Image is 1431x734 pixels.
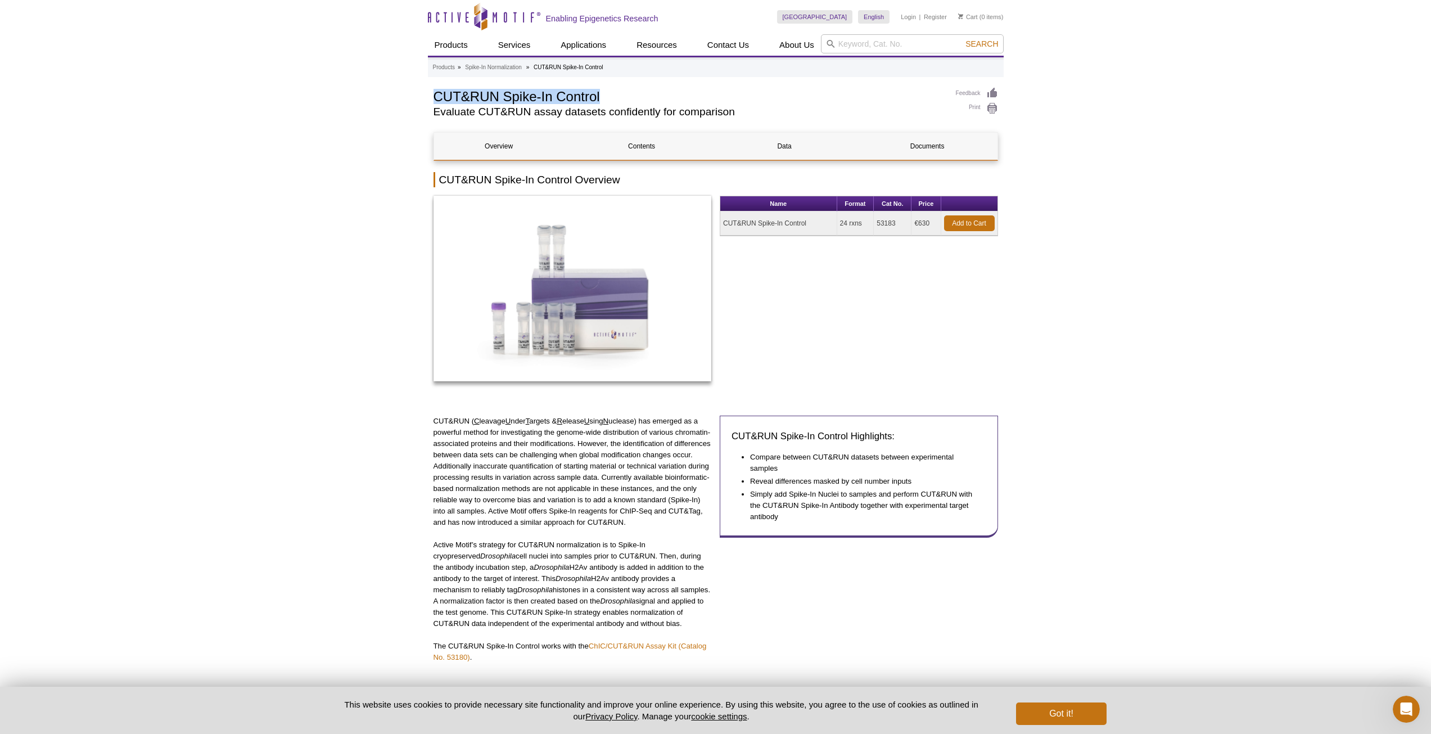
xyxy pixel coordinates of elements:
a: Applications [554,34,613,56]
th: Format [837,196,874,211]
li: Compare between CUT&RUN datasets between experimental samples [750,452,975,474]
li: Simply add Spike-In Nuclei to samples and perform CUT&RUN with the CUT&RUN Spike-In Antibody toge... [750,489,975,523]
th: Cat No. [874,196,911,211]
a: Login [901,13,916,21]
p: This website uses cookies to provide necessary site functionality and improve your online experie... [325,699,998,722]
h2: Evaluate CUT&RUN assay datasets confidently for comparison [434,107,945,117]
a: Contents [577,133,707,160]
li: Reveal differences masked by cell number inputs [750,476,975,487]
a: Products [433,62,455,73]
a: Overview [434,133,564,160]
iframe: Intercom live chat [1393,696,1420,723]
a: Spike-In Normalization [465,62,522,73]
p: CUT&RUN ( leavage nder argets & elease sing uclease) has emerged as a powerful method for investi... [434,416,712,528]
h3: CUT&RUN Spike-In Control Highlights: [732,430,986,443]
u: T [526,417,530,425]
em: Drosophila [517,586,553,594]
img: Your Cart [958,13,963,19]
a: Documents [863,133,992,160]
li: (0 items) [958,10,1004,24]
u: C [474,417,480,425]
a: English [858,10,890,24]
a: ChIC/CUT&RUN Assay Kit (Catalog No. 53180) [434,642,707,661]
input: Keyword, Cat. No. [821,34,1004,53]
img: CUT&RUN Spike-In Control Kit [434,196,712,381]
em: Drosophila [480,552,516,560]
td: 24 rxns [837,211,874,236]
a: Products [428,34,475,56]
button: Search [962,39,1001,49]
em: Drosophila [600,597,635,605]
h1: CUT&RUN Spike-In Control [434,87,945,104]
span: Search [965,39,998,48]
a: Register [924,13,947,21]
u: U [505,417,511,425]
u: N [603,417,609,425]
u: R [557,417,562,425]
a: Print [956,102,998,115]
a: Services [491,34,538,56]
td: 53183 [874,211,911,236]
a: About Us [773,34,821,56]
p: The CUT&RUN Spike-In Control works with the . [434,641,712,663]
button: Got it! [1016,703,1106,725]
th: Price [911,196,941,211]
a: Resources [630,34,684,56]
a: Add to Cart [944,215,995,231]
h2: CUT&RUN Spike-In Control Overview [434,172,998,187]
a: [GEOGRAPHIC_DATA] [777,10,853,24]
p: Active Motif’s strategy for CUT&RUN normalization is to Spike-In cryopreserved cell nuclei into s... [434,539,712,629]
em: Drosophila [534,563,569,571]
a: Feedback [956,87,998,100]
th: Name [720,196,837,211]
a: Data [720,133,850,160]
li: | [919,10,921,24]
em: Drosophila [556,574,591,583]
li: CUT&RUN Spike-In Control [534,64,603,70]
a: Cart [958,13,978,21]
a: Privacy Policy [585,712,637,721]
u: U [584,417,590,425]
td: CUT&RUN Spike-In Control [720,211,837,236]
li: » [526,64,530,70]
li: » [458,64,461,70]
a: Contact Us [701,34,756,56]
h2: Enabling Epigenetics Research [546,13,658,24]
td: €630 [911,211,941,236]
button: cookie settings [691,712,747,721]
